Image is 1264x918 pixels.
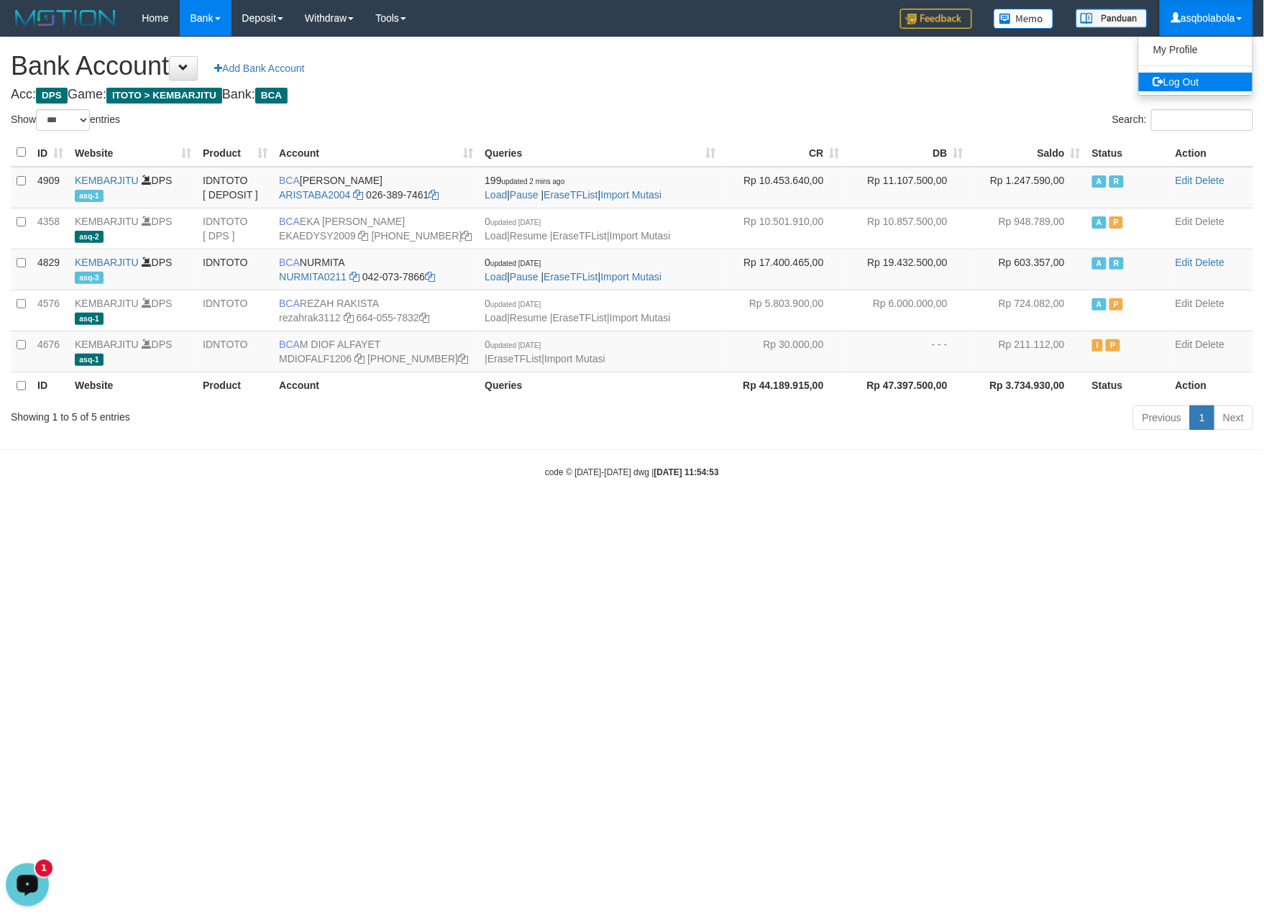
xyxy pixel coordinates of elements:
a: Load [485,230,507,242]
span: updated [DATE] [490,341,541,349]
select: Showentries [36,109,90,131]
span: 199 [485,175,564,186]
a: Load [485,312,507,323]
a: Import Mutasi [610,312,671,323]
a: Import Mutasi [600,189,661,201]
span: asq-1 [75,313,104,325]
th: Website [69,372,197,400]
a: Load [485,271,507,283]
td: Rp 948.789,00 [969,208,1086,249]
a: My Profile [1139,40,1252,59]
td: DPS [69,290,197,331]
td: [PERSON_NAME] 026-389-7461 [273,167,479,208]
span: 0 [485,257,541,268]
th: Queries [479,372,721,400]
span: Inactive [1092,339,1104,352]
a: KEMBARJITU [75,216,139,227]
img: MOTION_logo.png [11,7,120,29]
h1: Bank Account [11,52,1253,81]
td: Rp 603.357,00 [969,249,1086,290]
th: Product [197,372,273,400]
span: DPS [36,88,68,104]
span: Active [1092,257,1107,270]
td: 4676 [32,331,69,372]
a: Log Out [1139,73,1252,91]
td: Rp 19.432.500,00 [846,249,969,290]
td: Rp 10.857.500,00 [846,208,969,249]
span: BCA [279,298,300,309]
td: DPS [69,249,197,290]
span: Running [1109,175,1124,188]
td: REZAH RAKISTA 664-055-7832 [273,290,479,331]
td: IDNTOTO [197,249,273,290]
img: Button%20Memo.svg [994,9,1054,29]
a: KEMBARJITU [75,257,139,268]
a: Edit [1176,339,1193,350]
td: Rp 5.803.900,00 [722,290,846,331]
a: KEMBARJITU [75,339,139,350]
a: Add Bank Account [205,56,313,81]
span: BCA [279,339,300,350]
span: updated [DATE] [490,260,541,267]
th: DB: activate to sort column ascending [846,139,969,167]
a: Copy 0420737866 to clipboard [425,271,435,283]
a: Load [485,189,507,201]
th: Saldo: activate to sort column ascending [969,139,1086,167]
span: | | | [485,175,661,201]
a: EraseTFList [487,353,541,364]
span: asq-1 [75,190,104,202]
td: DPS [69,208,197,249]
span: | | | [485,216,670,242]
th: Status [1086,372,1170,400]
span: Paused [1109,298,1124,311]
a: Delete [1196,175,1224,186]
a: EraseTFList [553,230,607,242]
span: | | [485,339,605,364]
td: IDNTOTO [197,331,273,372]
th: Queries: activate to sort column ascending [479,139,721,167]
span: updated [DATE] [490,219,541,226]
td: IDNTOTO [197,290,273,331]
a: Delete [1196,257,1224,268]
td: Rp 6.000.000,00 [846,290,969,331]
a: Import Mutasi [610,230,671,242]
span: 0 [485,216,541,227]
span: Active [1092,298,1107,311]
label: Search: [1112,109,1253,131]
span: asq-2 [75,231,104,243]
a: KEMBARJITU [75,175,139,186]
a: Copy ARISTABA2004 to clipboard [353,189,363,201]
a: Copy 6640557832 to clipboard [419,312,429,323]
td: Rp 211.112,00 [969,331,1086,372]
span: BCA [279,175,300,186]
td: EKA [PERSON_NAME] [PHONE_NUMBER] [273,208,479,249]
a: Pause [510,189,539,201]
span: BCA [279,216,300,227]
span: Running [1109,257,1124,270]
a: Copy NURMITA0211 to clipboard [349,271,359,283]
th: Rp 47.397.500,00 [846,372,969,400]
span: Active [1092,216,1107,229]
th: ID [32,372,69,400]
a: Copy rezahrak3112 to clipboard [344,312,354,323]
td: 4909 [32,167,69,208]
th: CR: activate to sort column ascending [722,139,846,167]
td: 4576 [32,290,69,331]
span: Paused [1109,216,1124,229]
a: EKAEDYSY2009 [279,230,356,242]
span: ITOTO > KEMBARJITU [106,88,222,104]
th: Account: activate to sort column ascending [273,139,479,167]
th: Product: activate to sort column ascending [197,139,273,167]
th: Rp 44.189.915,00 [722,372,846,400]
a: Delete [1196,216,1224,227]
td: 4358 [32,208,69,249]
a: Edit [1176,216,1193,227]
a: EraseTFList [544,271,597,283]
a: Pause [510,271,539,283]
span: BCA [255,88,288,104]
div: Showing 1 to 5 of 5 entries [11,404,516,424]
a: NURMITA0211 [279,271,347,283]
small: code © [DATE]-[DATE] dwg | [545,467,719,477]
a: Edit [1176,257,1193,268]
a: Edit [1176,298,1193,309]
